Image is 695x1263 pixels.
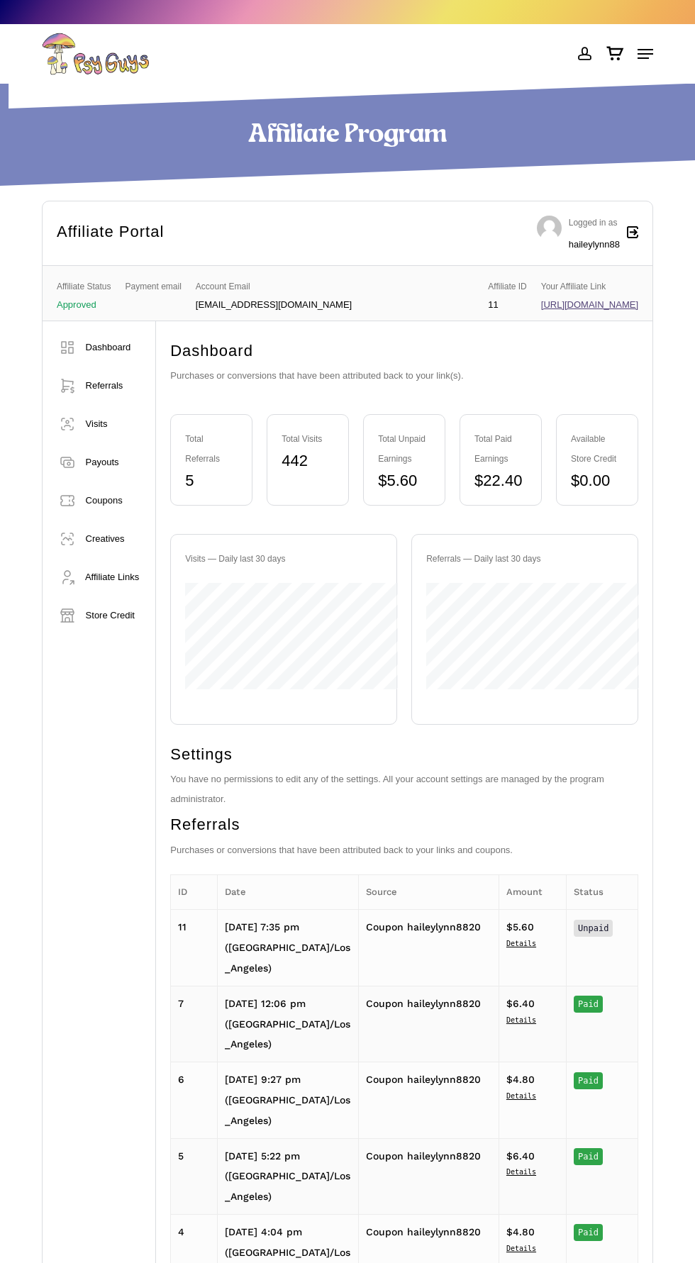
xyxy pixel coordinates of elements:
span: Affiliate Links [85,572,139,582]
a: Cart [599,33,630,75]
span: Payment email [125,277,181,296]
a: Creatives [50,520,148,558]
bdi: 22.40 [474,472,522,489]
span: Amount [506,886,543,897]
span: Paid [578,1076,599,1086]
span: Creatives [86,533,125,544]
td: [DATE] 9:27 pm ([GEOGRAPHIC_DATA]/Los_Angeles) [218,1062,358,1138]
span: Paid [578,1152,599,1162]
td: Coupon haileylynn8820 [358,1062,499,1138]
div: Total Paid Earnings [474,429,527,469]
img: Avatar photo [537,216,562,240]
span: Unpaid [578,923,608,933]
a: Coupons [50,482,148,520]
span: Your Affiliate Link [541,277,638,296]
td: [DATE] 7:35 pm ([GEOGRAPHIC_DATA]/Los_Angeles) [218,910,358,986]
span: Logged in as [569,218,618,228]
td: Coupon haileylynn8820 [358,986,499,1062]
a: Details [506,1166,559,1179]
bdi: 4.80 [506,1074,535,1085]
span: Paid [578,1228,599,1237]
a: Payouts [50,443,148,482]
a: Visits [50,405,148,443]
p: 11 [488,300,526,310]
td: 11 [171,910,218,986]
td: 6 [171,1062,218,1138]
div: Total Unpaid Earnings [378,429,430,469]
h2: Affiliate Portal [57,220,164,244]
a: Referrals [50,367,148,405]
bdi: 5.60 [378,472,417,489]
div: Visits — Daily last 30 days [185,549,382,569]
span: $ [506,1074,513,1085]
p: You have no permissions to edit any of the settings. All your account settings are managed by the... [170,769,638,809]
span: Source [366,886,397,897]
a: Affiliate Links [50,558,148,596]
bdi: 4.80 [506,1226,535,1237]
span: $ [378,472,387,489]
a: [URL][DOMAIN_NAME] [541,299,638,310]
div: 442 [282,451,334,471]
h1: Affiliate Program [42,119,653,151]
h2: Settings [170,742,638,767]
span: $ [506,1226,513,1237]
div: Available Store Credit [571,429,623,469]
span: Store Credit [86,610,135,621]
bdi: 5.60 [506,921,534,933]
div: Total Visits [282,429,334,449]
span: Account Email [196,277,352,296]
p: Approved [57,300,111,310]
span: Affiliate Status [57,277,111,296]
td: Coupon haileylynn8820 [358,1138,499,1214]
a: Details [506,1242,559,1255]
a: Navigation Menu [638,47,653,61]
div: Referrals — Daily last 30 days [426,549,623,569]
span: $ [474,472,483,489]
a: Details [506,1014,559,1027]
h2: Referrals [170,813,638,837]
span: Payouts [86,457,119,467]
span: $ [506,921,513,933]
div: 5 [185,471,238,491]
p: Purchases or conversions that have been attributed back to your links and coupons. [170,840,638,874]
div: Total Referrals [185,429,238,469]
span: Date [225,886,246,897]
bdi: 0.00 [571,472,610,489]
span: Dashboard [86,342,131,352]
span: Visits [86,418,108,429]
td: Coupon haileylynn8820 [358,910,499,986]
img: PsyGuys [42,33,150,75]
bdi: 6.40 [506,1150,535,1162]
a: Details [506,1090,559,1103]
td: [DATE] 12:06 pm ([GEOGRAPHIC_DATA]/Los_Angeles) [218,986,358,1062]
span: Coupons [86,495,123,506]
p: [EMAIL_ADDRESS][DOMAIN_NAME] [196,300,352,310]
h2: Dashboard [170,339,638,363]
td: 5 [171,1138,218,1214]
span: $ [571,472,579,489]
span: ID [178,886,187,897]
a: Details [506,937,559,950]
span: $ [506,998,513,1009]
span: Status [574,886,604,897]
span: Referrals [86,380,123,391]
td: [DATE] 5:22 pm ([GEOGRAPHIC_DATA]/Los_Angeles) [218,1138,358,1214]
a: Store Credit [50,596,148,635]
span: $ [506,1150,513,1162]
a: Dashboard [50,328,148,367]
span: Affiliate ID [488,277,526,296]
td: 7 [171,986,218,1062]
bdi: 6.40 [506,998,535,1009]
span: Paid [578,999,599,1009]
p: Purchases or conversions that have been attributed back to your link(s). [170,366,638,400]
div: haileylynn88 [569,235,620,255]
